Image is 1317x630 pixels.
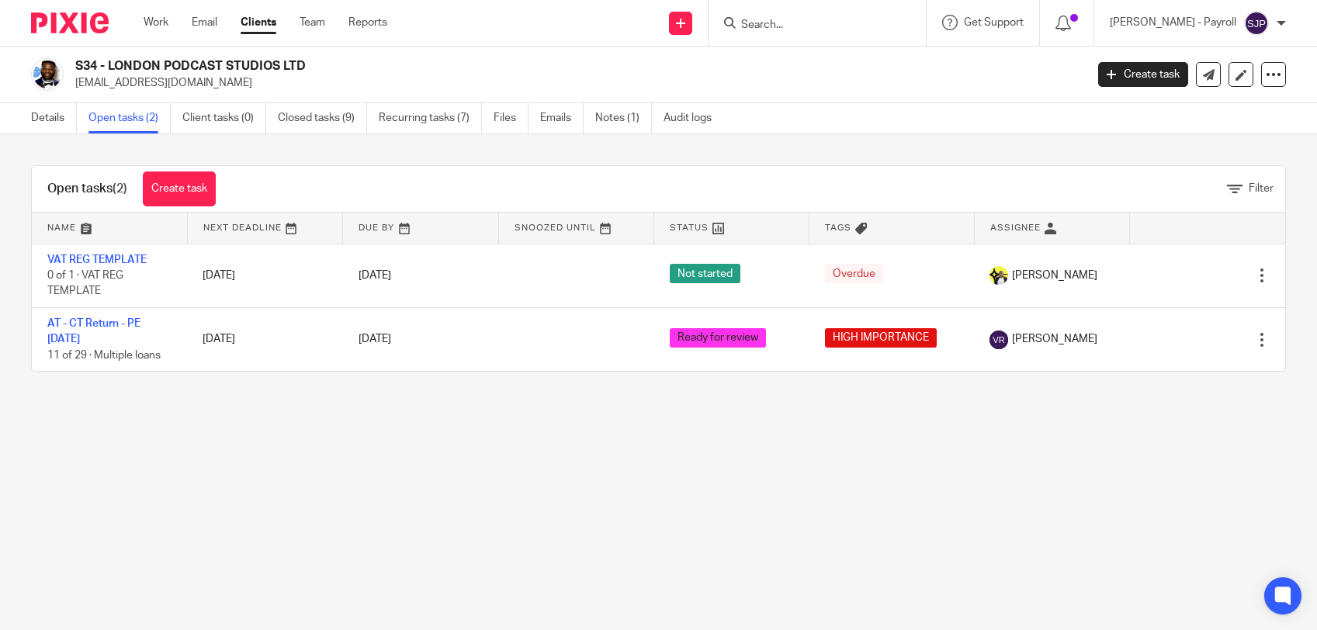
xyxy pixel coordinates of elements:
[825,264,883,283] span: Overdue
[670,223,709,232] span: Status
[187,307,342,371] td: [DATE]
[1012,268,1097,283] span: [PERSON_NAME]
[47,270,123,297] span: 0 of 1 · VAT REG TEMPLATE
[88,103,171,133] a: Open tasks (2)
[192,15,217,30] a: Email
[515,223,596,232] span: Snoozed Until
[47,181,127,197] h1: Open tasks
[494,103,529,133] a: Files
[182,103,266,133] a: Client tasks (0)
[47,254,147,265] a: VAT REG TEMPLATE
[1012,331,1097,347] span: [PERSON_NAME]
[825,223,851,232] span: Tags
[31,103,77,133] a: Details
[595,103,652,133] a: Notes (1)
[75,75,1075,91] p: [EMAIL_ADDRESS][DOMAIN_NAME]
[1110,15,1236,30] p: [PERSON_NAME] - Payroll
[540,103,584,133] a: Emails
[359,334,391,345] span: [DATE]
[31,58,64,91] img: Kiosa%20Sukami%20Getty%20Images.png
[740,19,879,33] input: Search
[31,12,109,33] img: Pixie
[989,266,1008,285] img: Carine-Starbridge.jpg
[1098,62,1188,87] a: Create task
[144,15,168,30] a: Work
[964,17,1024,28] span: Get Support
[1244,11,1269,36] img: svg%3E
[670,264,740,283] span: Not started
[379,103,482,133] a: Recurring tasks (7)
[143,171,216,206] a: Create task
[241,15,276,30] a: Clients
[359,270,391,281] span: [DATE]
[47,318,140,344] a: AT - CT Return - PE [DATE]
[670,328,766,348] span: Ready for review
[989,331,1008,349] img: svg%3E
[300,15,325,30] a: Team
[664,103,723,133] a: Audit logs
[1249,183,1274,194] span: Filter
[113,182,127,195] span: (2)
[825,328,937,348] span: HIGH IMPORTANCE
[75,58,875,74] h2: S34 - LONDON PODCAST STUDIOS LTD
[278,103,367,133] a: Closed tasks (9)
[187,244,342,307] td: [DATE]
[348,15,387,30] a: Reports
[47,350,161,361] span: 11 of 29 · Multiple loans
